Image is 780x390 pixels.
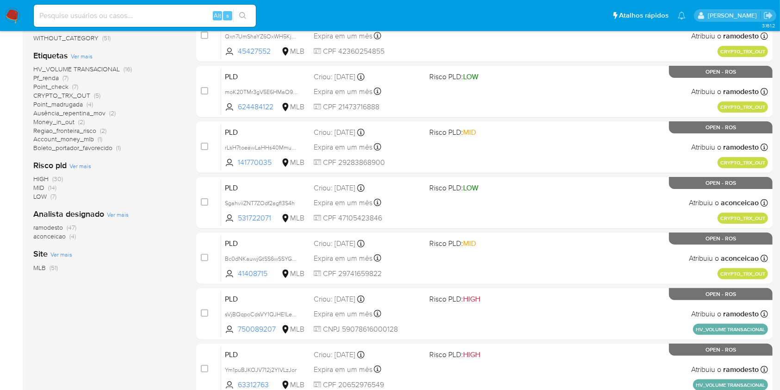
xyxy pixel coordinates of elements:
span: 3.161.2 [762,22,775,29]
input: Pesquise usuários ou casos... [34,10,256,22]
a: Sair [763,11,773,20]
a: Notificações [678,12,686,19]
span: Atalhos rápidos [619,11,669,20]
span: Alt [214,11,221,20]
button: search-icon [233,9,252,22]
p: ana.conceicao@mercadolivre.com [708,11,760,20]
span: s [226,11,229,20]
